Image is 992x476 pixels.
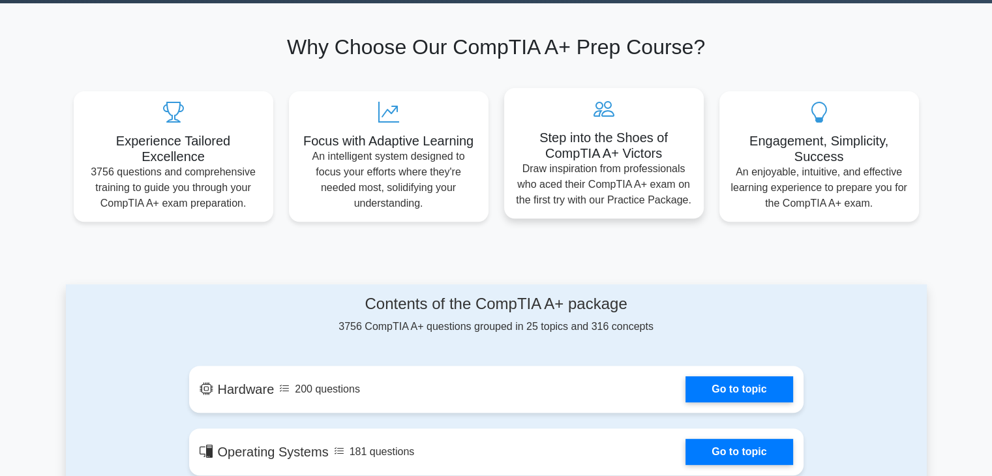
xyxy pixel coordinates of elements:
h4: Contents of the CompTIA A+ package [189,295,804,314]
p: Draw inspiration from professionals who aced their CompTIA A+ exam on the first try with our Prac... [515,161,693,208]
p: 3756 questions and comprehensive training to guide you through your CompTIA A+ exam preparation. [84,164,263,211]
p: An enjoyable, intuitive, and effective learning experience to prepare you for the CompTIA A+ exam. [730,164,909,211]
h5: Focus with Adaptive Learning [299,133,478,149]
h2: Why Choose Our CompTIA A+ Prep Course? [74,35,919,59]
a: Go to topic [685,439,792,465]
p: An intelligent system designed to focus your efforts where they're needed most, solidifying your ... [299,149,478,211]
h5: Step into the Shoes of CompTIA A+ Victors [515,130,693,161]
h5: Experience Tailored Excellence [84,133,263,164]
a: Go to topic [685,376,792,402]
div: 3756 CompTIA A+ questions grouped in 25 topics and 316 concepts [189,295,804,335]
h5: Engagement, Simplicity, Success [730,133,909,164]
